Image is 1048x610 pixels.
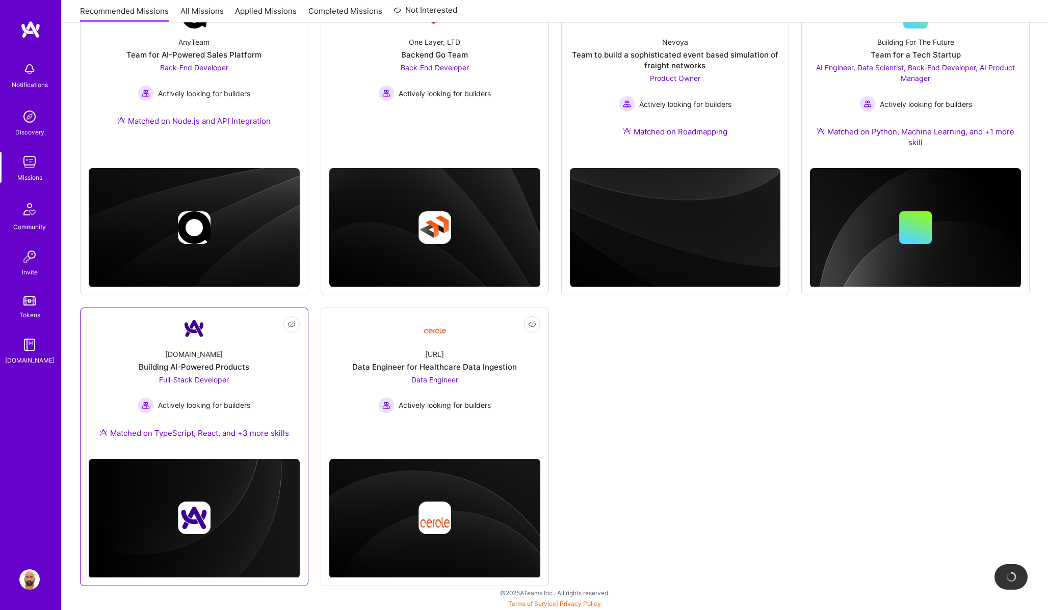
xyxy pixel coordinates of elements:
img: Company Logo [182,316,206,341]
span: Back-End Developer [160,63,228,72]
img: cover [810,168,1021,288]
span: AI Engineer, Data Scientist, Back-End Developer, AI Product Manager [816,63,1015,82]
div: Building For The Future [877,37,954,47]
img: cover [89,168,300,287]
img: Actively looking for builders [138,397,154,413]
a: Company Logo[DOMAIN_NAME]Building AI-Powered ProductsFull-Stack Developer Actively looking for bu... [89,316,300,451]
span: Full-Stack Developer [159,375,229,384]
div: Matched on Roadmapping [623,126,727,137]
a: Company LogoNevoyaTeam to build a sophisticated event based simulation of freight networksProduct... [570,4,781,149]
span: | [508,600,601,607]
span: Product Owner [650,74,700,82]
a: Building For The FutureTeam for a Tech StartupAI Engineer, Data Scientist, Back-End Developer, AI... [810,4,1021,160]
div: Data Engineer for Healthcare Data Ingestion [352,362,517,372]
img: tokens [23,296,36,306]
span: Actively looking for builders [639,99,731,109]
a: Recommended Missions [80,6,169,22]
div: Backend Go Team [401,49,468,60]
div: Matched on TypeScript, React, and +3 more skills [99,428,289,438]
img: Actively looking for builders [378,85,395,101]
div: Team for a Tech Startup [871,49,961,60]
i: icon EyeClosed [287,320,296,328]
img: Ateam Purple Icon [99,428,108,436]
img: Actively looking for builders [859,96,876,112]
div: Matched on Python, Machine Learning, and +1 more skill [810,126,1021,148]
img: User Avatar [19,569,40,590]
span: Actively looking for builders [158,400,250,410]
div: Tokens [19,310,40,320]
img: Ateam Purple Icon [817,127,825,135]
a: Company LogoAnyTeamTeam for AI-Powered Sales PlatformBack-End Developer Actively looking for buil... [89,4,300,141]
a: Company LogoOne Layer, LTDBackend Go TeamBack-End Developer Actively looking for buildersActively... [329,4,540,141]
img: Company logo [418,211,451,244]
img: guide book [19,335,40,355]
div: Team for AI-Powered Sales Platform [126,49,261,60]
a: Completed Missions [308,6,382,22]
span: Actively looking for builders [399,88,491,99]
img: cover [329,168,540,287]
img: Company logo [418,502,451,534]
img: Company logo [178,502,211,534]
img: loading [1006,571,1017,583]
img: Actively looking for builders [619,96,635,112]
img: Actively looking for builders [378,397,395,413]
div: [DOMAIN_NAME] [5,355,55,366]
img: logo [20,20,41,39]
img: Community [17,197,42,221]
div: Community [13,221,46,232]
a: Privacy Policy [560,600,601,607]
img: Company logo [659,211,691,244]
div: Invite [22,267,38,278]
img: Actively looking for builders [138,85,154,101]
div: Nevoya [662,37,688,47]
img: teamwork [19,152,40,172]
span: Actively looking for builders [399,400,491,410]
a: All Missions [180,6,224,22]
span: Back-End Developer [401,63,469,72]
a: Company Logo[URL]Data Engineer for Healthcare Data IngestionData Engineer Actively looking for bu... [329,316,540,442]
img: bell [19,59,40,79]
div: AnyTeam [178,37,209,47]
img: cover [570,168,781,287]
div: Notifications [12,79,48,90]
a: Terms of Service [508,600,556,607]
img: cover [329,459,540,578]
img: Ateam Purple Icon [117,116,125,124]
div: Missions [17,172,42,183]
div: Building AI-Powered Products [139,362,249,372]
a: User Avatar [17,569,42,590]
img: Company Logo [423,320,447,337]
span: Actively looking for builders [158,88,250,99]
div: [DOMAIN_NAME] [165,349,223,359]
img: cover [89,459,300,578]
div: Team to build a sophisticated event based simulation of freight networks [570,49,781,71]
div: One Layer, LTD [409,37,460,47]
img: Invite [19,246,40,267]
a: Not Interested [394,4,457,22]
div: Discovery [15,127,44,137]
img: discovery [19,106,40,127]
div: [URL] [425,349,444,359]
img: Company logo [178,211,211,244]
img: Ateam Purple Icon [623,127,631,135]
span: Actively looking for builders [880,99,972,109]
span: Data Engineer [411,375,458,384]
div: Matched on Node.js and API Integration [117,116,271,126]
div: © 2025 ATeams Inc., All rights reserved. [61,580,1048,605]
a: Applied Missions [235,6,297,22]
i: icon EyeClosed [528,320,536,328]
